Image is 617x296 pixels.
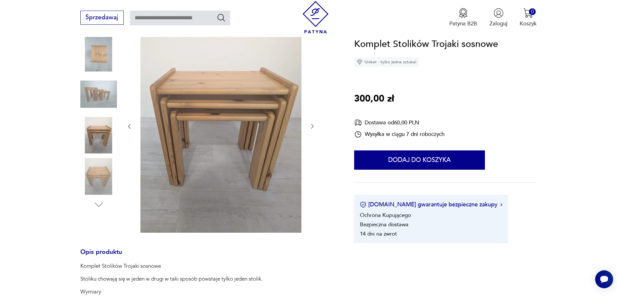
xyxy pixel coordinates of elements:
div: Wysyłka w ciągu 7 dni roboczych [354,130,444,138]
img: Ikona certyfikatu [360,202,366,208]
li: 14 dni na zwrot [360,230,397,238]
button: Szukaj [217,13,226,22]
img: Zdjęcie produktu Komplet Stolików Trojaki sosnowe [80,35,117,72]
p: Stoliku chowają się w jeden w drugi w taki sposób powstaje tylko jeden stolik. [80,275,263,283]
div: Dostawa od 60,00 PLN [354,119,444,127]
p: Koszyk [520,20,537,27]
li: Bezpieczna dostawa [360,221,408,229]
img: Zdjęcie produktu Komplet Stolików Trojaki sosnowe [140,19,301,233]
iframe: Smartsupp widget button [595,270,613,288]
a: Sprzedawaj [80,15,124,21]
li: Ochrona Kupującego [360,212,411,219]
p: Komplet Stolików Trojaki sosnowe [80,262,263,270]
img: Ikona strzałki w prawo [500,203,502,206]
button: Zaloguj [489,8,507,27]
p: 300,00 zł [354,92,394,106]
img: Ikonka użytkownika [494,8,504,18]
img: Zdjęcie produktu Komplet Stolików Trojaki sosnowe [80,117,117,154]
p: Patyna B2B [449,20,477,27]
h1: Komplet Stolików Trojaki sosnowe [354,37,498,52]
button: Patyna B2B [449,8,477,27]
img: Ikona diamentu [357,59,362,65]
h3: Opis produktu [80,250,336,263]
a: Ikona medaluPatyna B2B [449,8,477,27]
button: 0Koszyk [520,8,537,27]
p: Zaloguj [489,20,507,27]
img: Ikona dostawy [354,119,362,127]
img: Ikona koszyka [523,8,533,18]
img: Zdjęcie produktu Komplet Stolików Trojaki sosnowe [80,158,117,194]
img: Patyna - sklep z meblami i dekoracjami vintage [300,1,332,33]
img: Ikona medalu [458,8,468,18]
p: Wymiary: [80,288,263,296]
img: Zdjęcie produktu Komplet Stolików Trojaki sosnowe [80,76,117,112]
div: 0 [529,8,536,15]
div: Unikat - tylko jedna sztuka! [354,58,419,67]
button: [DOMAIN_NAME] gwarantuje bezpieczne zakupy [360,201,502,209]
button: Sprzedawaj [80,11,124,25]
button: Dodaj do koszyka [354,151,485,170]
